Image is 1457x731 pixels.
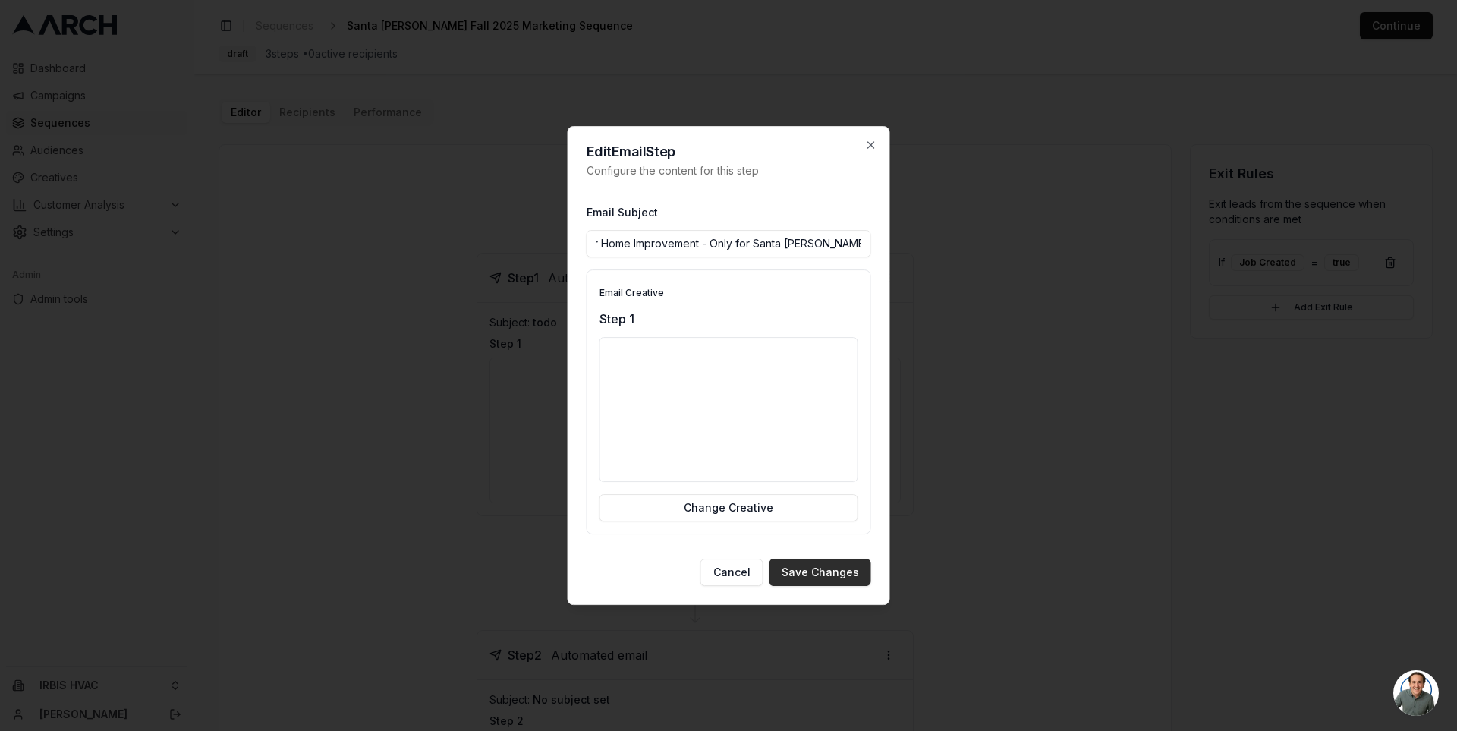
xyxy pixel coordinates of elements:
[587,230,871,257] input: Enter email subject line
[587,145,871,159] h2: Edit Email Step
[599,310,858,328] p: Step 1
[587,206,658,219] label: Email Subject
[599,494,858,521] button: Change Creative
[769,559,871,586] button: Save Changes
[587,163,871,178] p: Configure the content for this step
[700,559,763,586] button: Cancel
[599,287,664,298] label: Email Creative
